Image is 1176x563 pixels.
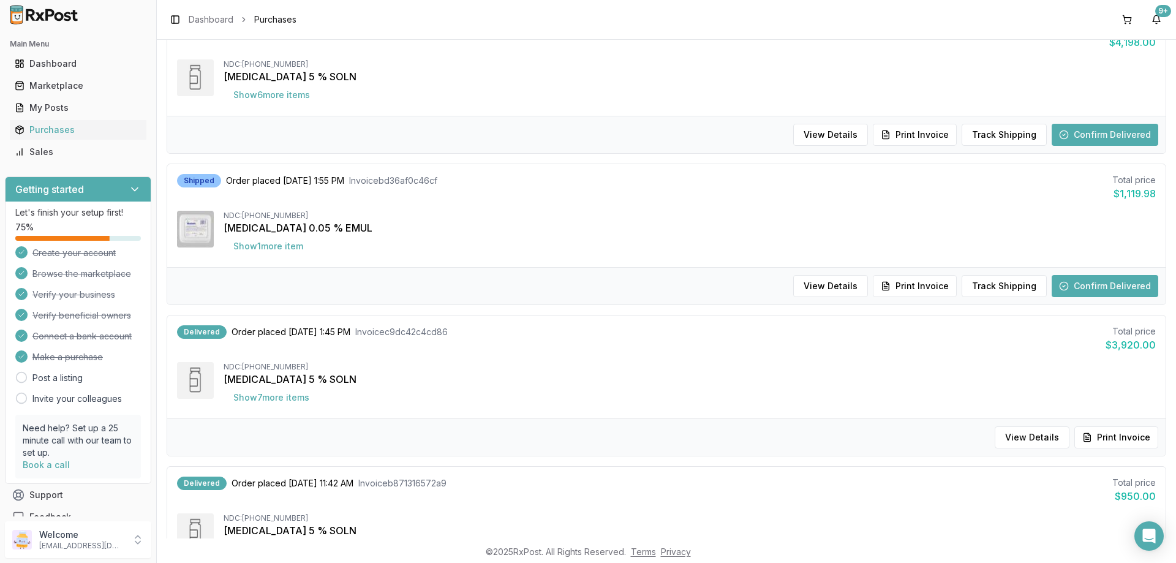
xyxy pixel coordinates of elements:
img: RxPost Logo [5,5,83,25]
div: $4,198.00 [1109,35,1156,50]
div: Dashboard [15,58,141,70]
h2: Main Menu [10,39,146,49]
a: Terms [631,546,656,557]
button: Show7more items [224,387,319,409]
span: Verify beneficial owners [32,309,131,322]
a: My Posts [10,97,146,119]
button: Show1more item [224,235,313,257]
button: Dashboard [5,54,151,74]
span: Make a purchase [32,351,103,363]
img: Xiidra 5 % SOLN [177,362,214,399]
button: Support [5,484,151,506]
button: 9+ [1147,10,1166,29]
span: Order placed [DATE] 11:42 AM [232,477,353,489]
a: Marketplace [10,75,146,97]
nav: breadcrumb [189,13,296,26]
span: Create your account [32,247,116,259]
span: Invoice bd36af0c46cf [349,175,437,187]
button: Show1more item [224,538,313,560]
button: View Details [793,124,868,146]
span: Order placed [DATE] 1:55 PM [226,175,344,187]
button: Purchases [5,120,151,140]
div: [MEDICAL_DATA] 0.05 % EMUL [224,221,1156,235]
div: Delivered [177,477,227,490]
img: Xiidra 5 % SOLN [177,513,214,550]
button: View Details [793,275,868,297]
a: Dashboard [10,53,146,75]
div: Shipped [177,174,221,187]
span: Feedback [29,511,71,523]
div: Total price [1112,477,1156,489]
div: My Posts [15,102,141,114]
a: Post a listing [32,372,83,384]
span: 75 % [15,221,34,233]
img: User avatar [12,530,32,550]
a: Book a call [23,459,70,470]
span: Invoice c9dc42c4cd86 [355,326,448,338]
button: Print Invoice [1074,426,1158,448]
div: NDC: [PHONE_NUMBER] [224,211,1156,221]
img: Restasis 0.05 % EMUL [177,211,214,247]
div: $1,119.98 [1112,186,1156,201]
button: Confirm Delivered [1052,275,1158,297]
div: Open Intercom Messenger [1134,521,1164,551]
p: [EMAIL_ADDRESS][DOMAIN_NAME] [39,541,124,551]
a: Invite your colleagues [32,393,122,405]
span: Browse the marketplace [32,268,131,280]
button: Marketplace [5,76,151,96]
a: Privacy [661,546,691,557]
button: Feedback [5,506,151,528]
button: Track Shipping [962,275,1047,297]
button: View Details [995,426,1069,448]
button: Show6more items [224,84,320,106]
div: Total price [1112,174,1156,186]
button: My Posts [5,98,151,118]
div: $950.00 [1112,489,1156,504]
button: Print Invoice [873,275,957,297]
span: Order placed [DATE] 1:45 PM [232,326,350,338]
div: [MEDICAL_DATA] 5 % SOLN [224,372,1156,387]
a: Sales [10,141,146,163]
button: Track Shipping [962,124,1047,146]
a: Purchases [10,119,146,141]
div: Delivered [177,325,227,339]
img: Xiidra 5 % SOLN [177,59,214,96]
p: Let's finish your setup first! [15,206,141,219]
p: Welcome [39,529,124,541]
button: Print Invoice [873,124,957,146]
h3: Getting started [15,182,84,197]
div: $3,920.00 [1106,338,1156,352]
p: Need help? Set up a 25 minute call with our team to set up. [23,422,134,459]
div: Sales [15,146,141,158]
div: Marketplace [15,80,141,92]
div: [MEDICAL_DATA] 5 % SOLN [224,523,1156,538]
span: Verify your business [32,289,115,301]
div: [MEDICAL_DATA] 5 % SOLN [224,69,1156,84]
span: Connect a bank account [32,330,132,342]
div: NDC: [PHONE_NUMBER] [224,362,1156,372]
button: Sales [5,142,151,162]
div: NDC: [PHONE_NUMBER] [224,59,1156,69]
span: Invoice b871316572a9 [358,477,447,489]
a: Dashboard [189,13,233,26]
div: Purchases [15,124,141,136]
div: Total price [1106,325,1156,338]
div: 9+ [1155,5,1171,17]
div: NDC: [PHONE_NUMBER] [224,513,1156,523]
button: Confirm Delivered [1052,124,1158,146]
span: Purchases [254,13,296,26]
